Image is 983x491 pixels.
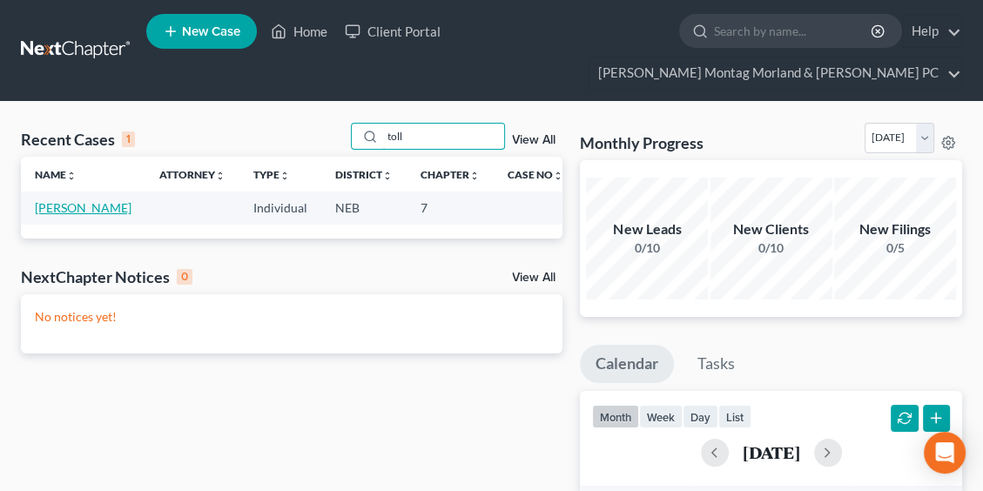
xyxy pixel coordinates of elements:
[35,168,77,181] a: Nameunfold_more
[553,171,563,181] i: unfold_more
[580,132,704,153] h3: Monthly Progress
[508,168,563,181] a: Case Nounfold_more
[382,171,393,181] i: unfold_more
[21,129,135,150] div: Recent Cases
[592,405,639,428] button: month
[382,124,504,149] input: Search by name...
[834,239,956,257] div: 0/5
[182,25,240,38] span: New Case
[122,131,135,147] div: 1
[262,16,336,47] a: Home
[683,405,718,428] button: day
[279,171,290,181] i: unfold_more
[714,15,873,47] input: Search by name...
[66,171,77,181] i: unfold_more
[177,269,192,285] div: 0
[321,192,407,224] td: NEB
[586,239,708,257] div: 0/10
[21,266,192,287] div: NextChapter Notices
[589,57,961,89] a: [PERSON_NAME] Montag Morland & [PERSON_NAME] PC
[580,345,674,383] a: Calendar
[469,171,480,181] i: unfold_more
[834,219,956,239] div: New Filings
[253,168,290,181] a: Typeunfold_more
[743,443,800,461] h2: [DATE]
[407,192,494,224] td: 7
[718,405,751,428] button: list
[903,16,961,47] a: Help
[336,16,449,47] a: Client Portal
[586,219,708,239] div: New Leads
[710,219,832,239] div: New Clients
[710,239,832,257] div: 0/10
[335,168,393,181] a: Districtunfold_more
[924,432,966,474] div: Open Intercom Messenger
[512,272,555,284] a: View All
[421,168,480,181] a: Chapterunfold_more
[35,200,131,215] a: [PERSON_NAME]
[159,168,226,181] a: Attorneyunfold_more
[215,171,226,181] i: unfold_more
[512,134,555,146] a: View All
[682,345,751,383] a: Tasks
[239,192,321,224] td: Individual
[35,308,549,326] p: No notices yet!
[639,405,683,428] button: week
